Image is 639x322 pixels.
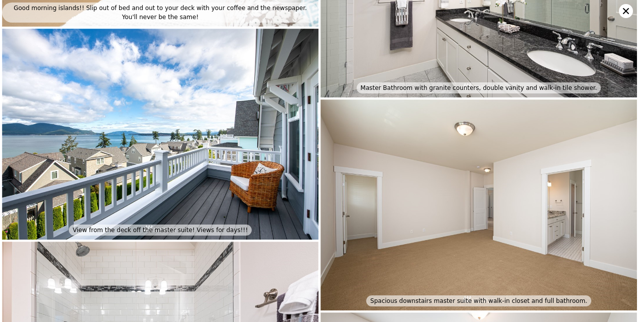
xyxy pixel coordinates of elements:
[366,295,591,306] div: Spacious downstairs master suite with walk-in closet and full bathroom.
[357,82,601,93] div: Master Bathroom with granite counters, double vanity and walk-in tile shower.
[2,29,318,240] img: View from the deck off the master suite! Views for days!!!
[2,3,318,23] div: Good morning islands!! Slip out of bed and out to your deck with your coffee and the newspaper. Y...
[69,225,252,236] div: View from the deck off the master suite! Views for days!!!
[321,99,637,310] img: Spacious downstairs master suite with walk-in closet and full bathroom.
